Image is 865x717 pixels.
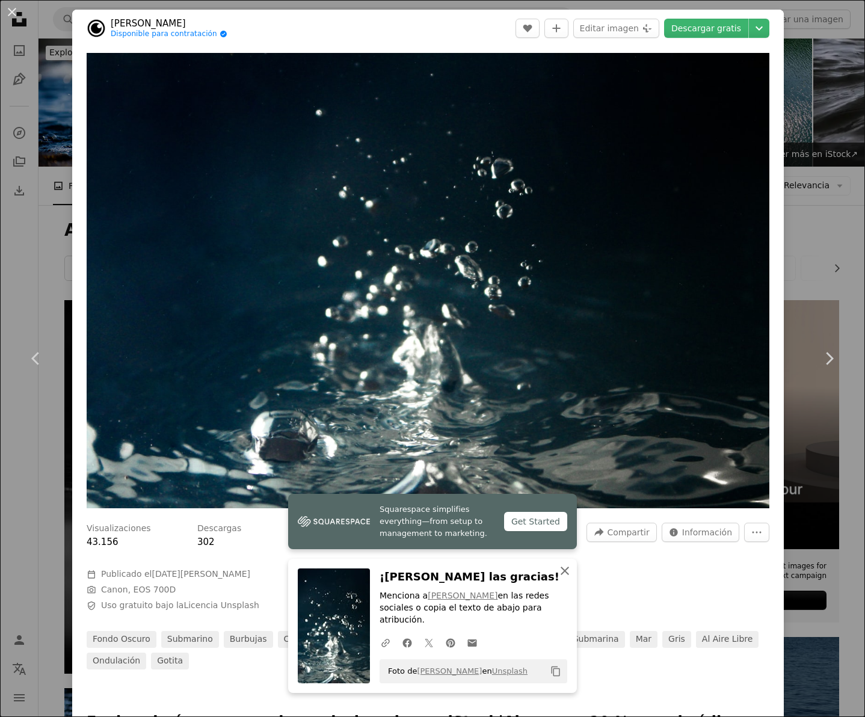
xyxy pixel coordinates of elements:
[278,631,330,648] a: calmante
[152,569,250,579] time: 7 de marzo de 2022, 10:56:31 CET
[382,662,528,681] span: Foto de en
[544,19,568,38] button: Añade a la colección
[87,631,156,648] a: Fondo oscuro
[298,512,370,531] img: file-1747939142011-51e5cc87e3c9
[161,631,219,648] a: submarino
[546,661,566,682] button: Copiar al portapapeles
[428,591,497,601] a: [PERSON_NAME]
[101,569,250,579] span: Publicado el
[461,630,483,654] a: Comparte por correo electrónico
[288,494,577,549] a: Squarespace simplifies everything—from setup to management to marketing.Get Started
[396,630,418,654] a: Comparte en Facebook
[111,17,227,29] a: [PERSON_NAME]
[101,584,176,596] button: Canon, EOS 700D
[380,503,494,540] span: Squarespace simplifies everything—from setup to management to marketing.
[380,568,567,586] h3: ¡[PERSON_NAME] las gracias!
[793,301,865,416] a: Siguiente
[662,631,691,648] a: gris
[440,630,461,654] a: Comparte en Pinterest
[87,53,769,508] button: Ampliar en esta imagen
[417,666,482,675] a: [PERSON_NAME]
[87,19,106,38] img: Ve al perfil de fabian jones
[87,53,769,508] img: Una vista de cerca del agua con burbujas
[87,523,151,535] h3: Visualizaciones
[224,631,273,648] a: Burbujas
[418,630,440,654] a: Comparte en Twitter
[87,537,119,547] span: 43.156
[744,523,769,542] button: Más acciones
[573,19,659,38] button: Editar imagen
[630,631,657,648] a: mar
[516,19,540,38] button: Me gusta
[197,537,215,547] span: 302
[492,666,528,675] a: Unsplash
[749,19,769,38] button: Elegir el tamaño de descarga
[101,600,259,612] span: Uso gratuito bajo la
[197,523,241,535] h3: Descargas
[111,29,227,39] a: Disponible para contratación
[662,523,739,542] button: Estadísticas sobre esta imagen
[151,653,189,669] a: gotita
[504,512,567,531] div: Get Started
[682,523,732,541] span: Información
[607,523,649,541] span: Compartir
[664,19,748,38] a: Descargar gratis
[586,523,656,542] button: Compartir esta imagen
[380,591,567,627] p: Menciona a en las redes sociales o copia el texto de abajo para atribución.
[183,600,259,610] a: Licencia Unsplash
[87,653,146,669] a: ondulación
[696,631,759,648] a: al aire libre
